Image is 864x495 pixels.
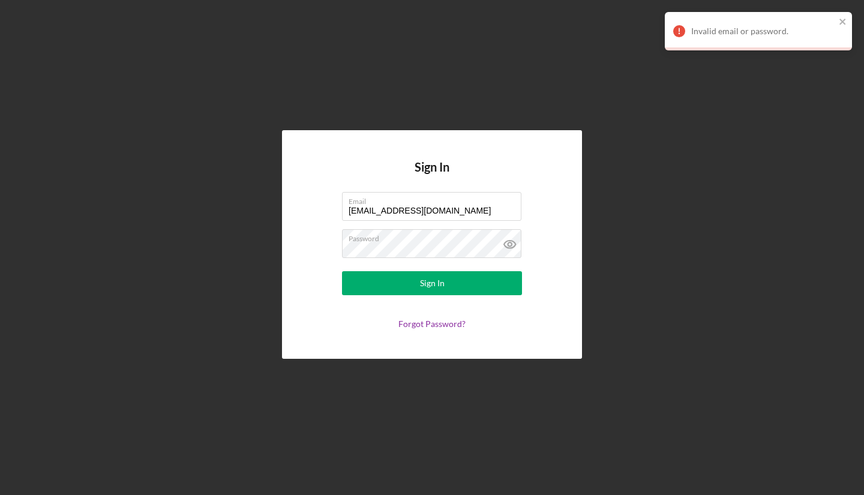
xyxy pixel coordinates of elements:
button: Sign In [342,271,522,295]
div: Sign In [420,271,445,295]
a: Forgot Password? [398,319,466,329]
button: close [839,17,847,28]
label: Password [349,230,521,243]
h4: Sign In [415,160,449,192]
div: Invalid email or password. [691,26,835,36]
label: Email [349,193,521,206]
